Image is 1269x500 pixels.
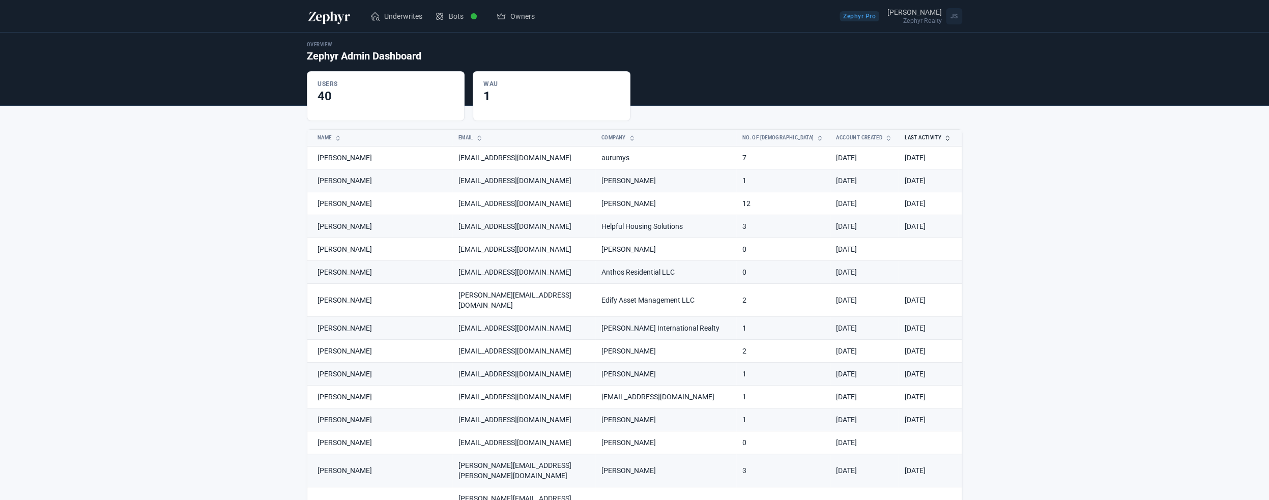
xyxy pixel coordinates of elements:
td: [EMAIL_ADDRESS][DOMAIN_NAME] [452,431,595,454]
td: [PERSON_NAME] [595,408,736,431]
td: [EMAIL_ADDRESS][DOMAIN_NAME] [452,238,595,261]
div: Overview [307,41,421,49]
button: No. of [DEMOGRAPHIC_DATA] [736,130,818,146]
td: [DATE] [830,340,899,363]
td: [DATE] [899,146,962,169]
td: [PERSON_NAME] [307,146,452,169]
td: [DATE] [830,317,899,340]
td: [DATE] [899,408,962,431]
a: Open user menu [887,6,962,26]
td: [DATE] [899,284,962,317]
td: [PERSON_NAME] [307,408,452,431]
td: aurumys [595,146,736,169]
td: [EMAIL_ADDRESS][DOMAIN_NAME] [452,340,595,363]
td: [EMAIL_ADDRESS][DOMAIN_NAME] [452,408,595,431]
td: [DATE] [830,261,899,284]
td: [DATE] [830,238,899,261]
span: Zephyr Pro [840,11,879,21]
td: [DATE] [830,146,899,169]
td: Helpful Housing Solutions [595,215,736,238]
a: Owners [490,6,541,26]
td: [PERSON_NAME] [595,340,736,363]
td: [PERSON_NAME] [307,340,452,363]
td: [DATE] [899,363,962,386]
td: [DATE] [899,169,962,192]
td: 1 [736,317,830,340]
td: 2 [736,284,830,317]
td: [EMAIL_ADDRESS][DOMAIN_NAME] [452,317,595,340]
td: [DATE] [899,340,962,363]
td: [EMAIL_ADDRESS][DOMAIN_NAME] [452,261,595,284]
h2: Zephyr Admin Dashboard [307,49,421,63]
td: [PERSON_NAME] [595,169,736,192]
td: 0 [736,261,830,284]
button: Account Created [830,130,886,146]
div: 1 [483,88,620,104]
td: [PERSON_NAME] [307,169,452,192]
div: WAU [483,80,498,88]
td: [PERSON_NAME] [595,363,736,386]
td: 1 [736,169,830,192]
td: [PERSON_NAME] [307,431,452,454]
div: Users [318,80,337,88]
td: [EMAIL_ADDRESS][DOMAIN_NAME] [595,386,736,408]
button: Name [311,130,440,146]
td: [DATE] [899,454,962,487]
td: [DATE] [899,386,962,408]
td: 1 [736,408,830,431]
td: 2 [736,340,830,363]
td: [PERSON_NAME] [307,454,452,487]
td: [PERSON_NAME] [307,192,452,215]
button: Email [452,130,583,146]
td: 0 [736,238,830,261]
td: 1 [736,363,830,386]
td: 12 [736,192,830,215]
td: [PERSON_NAME] [307,386,452,408]
a: Underwrites [364,6,428,26]
div: 40 [318,88,454,104]
td: [DATE] [830,363,899,386]
div: Zephyr Realty [887,18,942,24]
td: [PERSON_NAME] International Realty [595,317,736,340]
td: [PERSON_NAME] [307,317,452,340]
td: Edify Asset Management LLC [595,284,736,317]
td: [EMAIL_ADDRESS][DOMAIN_NAME] [452,215,595,238]
td: [PERSON_NAME][EMAIL_ADDRESS][DOMAIN_NAME] [452,284,595,317]
td: [DATE] [830,192,899,215]
td: [PERSON_NAME] [307,238,452,261]
td: [EMAIL_ADDRESS][DOMAIN_NAME] [452,386,595,408]
td: [DATE] [830,215,899,238]
td: [PERSON_NAME][EMAIL_ADDRESS][PERSON_NAME][DOMAIN_NAME] [452,454,595,487]
span: JS [946,8,962,24]
td: [DATE] [830,454,899,487]
td: [DATE] [830,408,899,431]
td: [PERSON_NAME] [307,284,452,317]
img: Zephyr Logo [307,8,352,24]
td: [DATE] [830,284,899,317]
td: [DATE] [830,386,899,408]
td: 3 [736,454,830,487]
td: [PERSON_NAME] [307,363,452,386]
td: [PERSON_NAME] [595,192,736,215]
td: [PERSON_NAME] [307,215,452,238]
td: 0 [736,431,830,454]
td: [DATE] [899,215,962,238]
span: Bots [449,11,464,21]
td: [PERSON_NAME] [595,238,736,261]
td: [DATE] [899,317,962,340]
div: [PERSON_NAME] [887,9,942,16]
td: [EMAIL_ADDRESS][DOMAIN_NAME] [452,169,595,192]
button: Last Activity [899,130,945,146]
td: [PERSON_NAME] [595,454,736,487]
td: [DATE] [830,169,899,192]
td: [DATE] [830,431,899,454]
span: Owners [510,11,535,21]
td: [PERSON_NAME] [307,261,452,284]
td: [PERSON_NAME] [595,431,736,454]
td: Anthos Residential LLC [595,261,736,284]
span: Underwrites [384,11,422,21]
td: 3 [736,215,830,238]
a: Bots [428,2,490,31]
td: [EMAIL_ADDRESS][DOMAIN_NAME] [452,192,595,215]
td: [DATE] [899,192,962,215]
